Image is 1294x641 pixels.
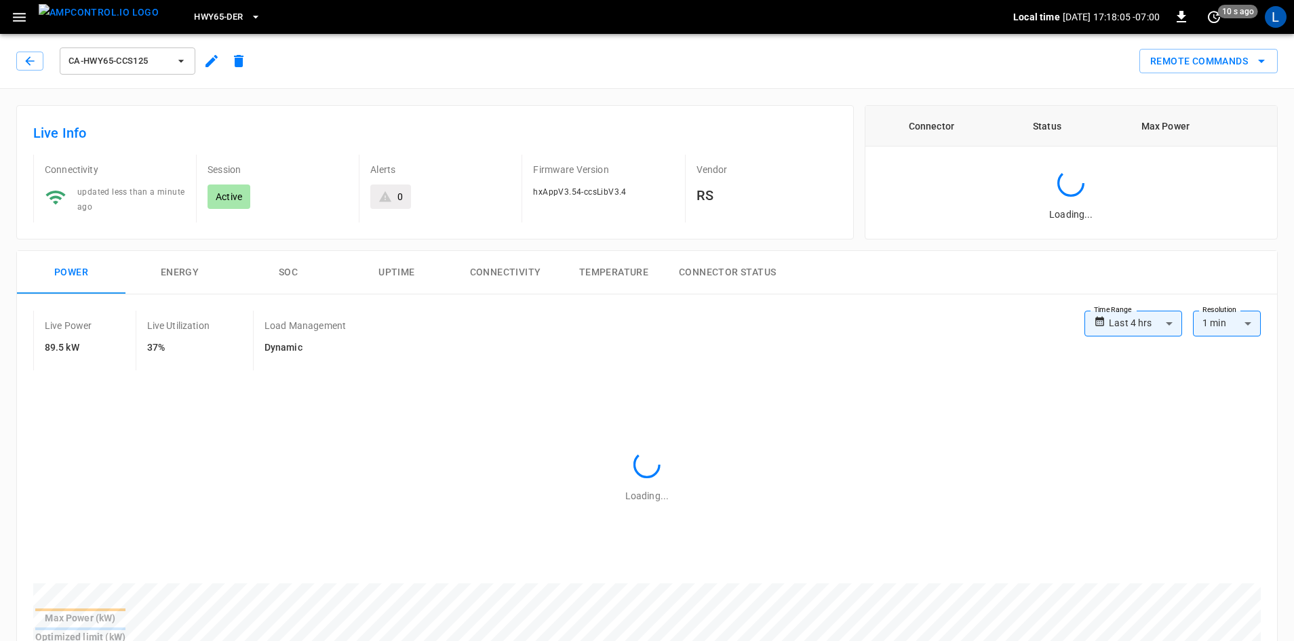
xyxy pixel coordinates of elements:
p: Firmware Version [533,163,673,176]
span: HWY65-DER [194,9,243,25]
button: ca-hwy65-ccs125 [60,47,195,75]
h6: 89.5 kW [45,341,92,355]
p: Live Power [45,319,92,332]
button: Connector Status [668,251,787,294]
span: Loading... [625,490,669,501]
p: Connectivity [45,163,185,176]
p: Alerts [370,163,511,176]
button: Energy [125,251,234,294]
span: ca-hwy65-ccs125 [68,54,169,69]
div: remote commands options [1139,49,1278,74]
button: Power [17,251,125,294]
h6: RS [697,184,837,206]
button: HWY65-DER [189,4,266,31]
span: hxAppV3.54-ccsLibV3.4 [533,187,626,197]
table: connector table [865,106,1277,147]
img: ampcontrol.io logo [39,4,159,21]
button: SOC [234,251,342,294]
button: Uptime [342,251,451,294]
p: Live Utilization [147,319,210,332]
th: Status [998,106,1096,147]
span: updated less than a minute ago [77,187,184,212]
th: Max Power [1097,106,1234,147]
p: [DATE] 17:18:05 -07:00 [1063,10,1160,24]
div: 1 min [1193,311,1261,336]
h6: Live Info [33,122,837,144]
p: Local time [1013,10,1060,24]
div: 0 [397,190,403,203]
button: Connectivity [451,251,560,294]
p: Load Management [264,319,346,332]
span: Loading... [1049,209,1093,220]
h6: Dynamic [264,341,346,355]
button: Temperature [560,251,668,294]
p: Vendor [697,163,837,176]
button: set refresh interval [1203,6,1225,28]
label: Resolution [1202,305,1236,315]
button: Remote Commands [1139,49,1278,74]
th: Connector [865,106,998,147]
div: Last 4 hrs [1109,311,1182,336]
p: Active [216,190,242,203]
label: Time Range [1094,305,1132,315]
p: Session [208,163,348,176]
h6: 37% [147,341,210,355]
span: 10 s ago [1218,5,1258,18]
div: profile-icon [1265,6,1287,28]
